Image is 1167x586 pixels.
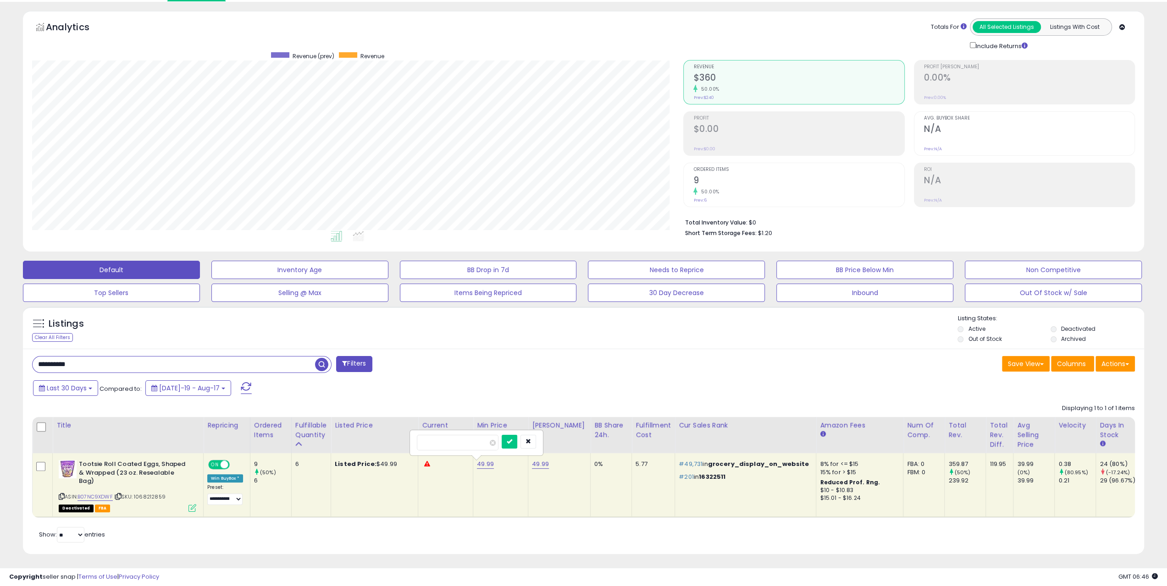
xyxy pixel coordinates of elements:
button: Save View [1002,356,1050,372]
div: Amazon Fees [820,421,899,430]
h2: 0.00% [924,72,1134,85]
div: [PERSON_NAME] [532,421,586,430]
div: 8% for <= $15 [820,460,896,468]
a: 49.99 [477,460,494,469]
span: Revenue [360,52,384,60]
span: [DATE]-19 - Aug-17 [159,383,220,393]
span: 2025-09-18 06:46 GMT [1118,572,1158,581]
div: Listed Price [335,421,414,430]
small: (50%) [955,469,971,476]
div: 6 [295,460,324,468]
small: 50.00% [697,188,719,195]
div: 5.77 [636,460,668,468]
button: Out Of Stock w/ Sale [965,284,1142,302]
div: $49.99 [335,460,411,468]
span: Compared to: [100,384,142,393]
button: Columns [1051,356,1094,372]
small: 50.00% [697,86,719,93]
span: ON [209,461,221,469]
span: Profit [PERSON_NAME] [924,65,1134,70]
div: 0% [594,460,625,468]
div: ASIN: [59,460,196,511]
small: Prev: $240 [693,95,713,100]
a: Privacy Policy [119,572,159,581]
a: Terms of Use [78,572,117,581]
button: Non Competitive [965,261,1142,279]
button: Items Being Repriced [400,284,577,302]
div: $10 - $10.83 [820,487,896,494]
div: 6 [254,476,291,485]
span: Revenue (prev) [293,52,334,60]
div: Title [56,421,199,430]
div: 15% for > $15 [820,468,896,476]
div: 29 (96.67%) [1100,476,1137,485]
div: Preset: [207,484,243,505]
div: Min Price [477,421,524,430]
span: #201 [679,472,694,481]
div: BB Share 24h. [594,421,628,440]
b: Short Term Storage Fees: [685,229,756,237]
div: Num of Comp. [907,421,940,440]
button: Listings With Cost [1040,21,1109,33]
div: 0.38 [1058,460,1095,468]
span: Show: entries [39,530,105,539]
h5: Listings [49,318,84,330]
div: 359.87 [948,460,985,468]
div: 39.99 [1017,460,1054,468]
label: Active [968,325,985,333]
button: Filters [336,356,372,372]
li: $0 [685,216,1128,227]
p: in [679,473,809,481]
span: Last 30 Days [47,383,87,393]
div: Win BuyBox * [207,474,243,482]
div: Total Rev. Diff. [990,421,1009,449]
h2: N/A [924,124,1134,136]
b: Total Inventory Value: [685,219,747,226]
button: Inbound [776,284,953,302]
div: 0.21 [1058,476,1095,485]
small: Prev: $0.00 [693,146,715,152]
span: $1.20 [758,229,772,237]
span: Revenue [693,65,904,70]
a: 49.99 [532,460,549,469]
div: Clear All Filters [32,333,73,342]
div: Fulfillment Cost [636,421,671,440]
button: BB Price Below Min [776,261,953,279]
small: Days In Stock. [1100,440,1105,448]
div: Fulfillable Quantity [295,421,327,440]
label: Deactivated [1061,325,1095,333]
div: 119.95 [990,460,1006,468]
span: Profit [693,116,904,121]
button: BB Drop in 7d [400,261,577,279]
div: FBA: 0 [907,460,937,468]
button: Default [23,261,200,279]
div: Total Rev. [948,421,982,440]
div: 239.92 [948,476,985,485]
button: Top Sellers [23,284,200,302]
small: Prev: N/A [924,197,942,203]
b: Tootsie Roll Coated Eggs, Shaped & Wrapped (23 oz. Resealable Bag) [79,460,190,488]
button: Inventory Age [211,261,388,279]
button: Needs to Reprice [588,261,765,279]
div: Days In Stock [1100,421,1133,440]
small: Amazon Fees. [820,430,825,438]
small: Prev: N/A [924,146,942,152]
h2: 9 [693,175,904,187]
div: seller snap | | [9,573,159,581]
div: Avg Selling Price [1017,421,1051,449]
div: Repricing [207,421,246,430]
small: (0%) [1017,469,1030,476]
img: 51NAEOqvrWL._SL40_.jpg [59,460,77,478]
div: Totals For [931,23,967,32]
div: Velocity [1058,421,1092,430]
span: #49,731 [679,460,702,468]
button: [DATE]-19 - Aug-17 [145,380,231,396]
div: Include Returns [963,40,1039,51]
span: ROI [924,167,1134,172]
span: FBA [95,504,111,512]
b: Listed Price: [335,460,376,468]
p: Listing States: [957,314,1144,323]
div: 24 (80%) [1100,460,1137,468]
h2: N/A [924,175,1134,187]
span: All listings that are unavailable for purchase on Amazon for any reason other than out-of-stock [59,504,94,512]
